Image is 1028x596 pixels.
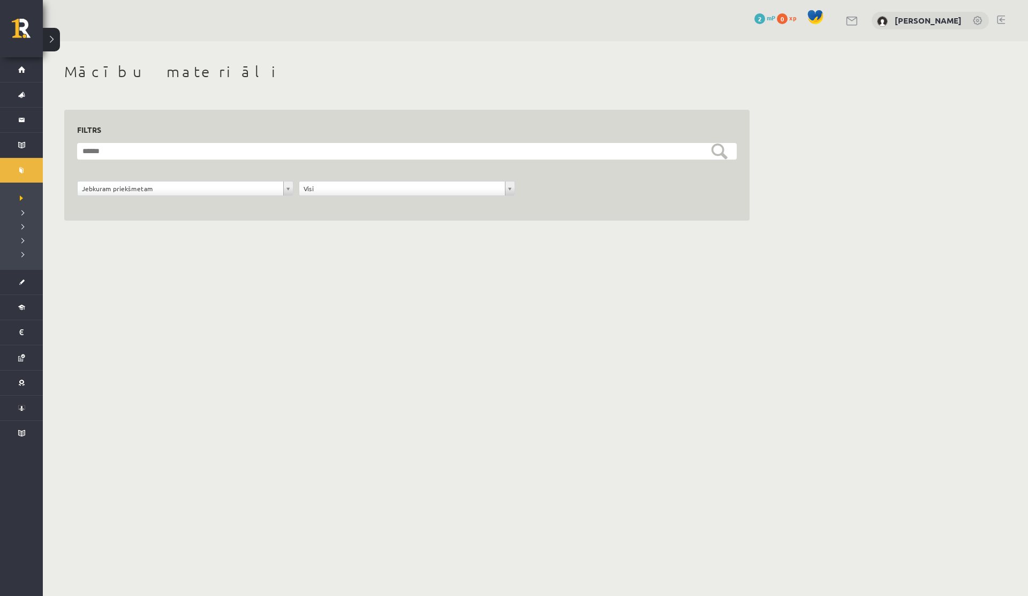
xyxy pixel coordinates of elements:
[777,13,788,24] span: 0
[754,13,765,24] span: 2
[64,63,750,81] h1: Mācību materiāli
[877,16,888,27] img: Rebeka Trofimova
[82,182,279,195] span: Jebkuram priekšmetam
[78,182,293,195] a: Jebkuram priekšmetam
[77,123,724,137] h3: Filtrs
[304,182,501,195] span: Visi
[777,13,802,22] a: 0 xp
[12,19,43,46] a: Rīgas 1. Tālmācības vidusskola
[895,15,962,26] a: [PERSON_NAME]
[789,13,796,22] span: xp
[754,13,775,22] a: 2 mP
[299,182,515,195] a: Visi
[767,13,775,22] span: mP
